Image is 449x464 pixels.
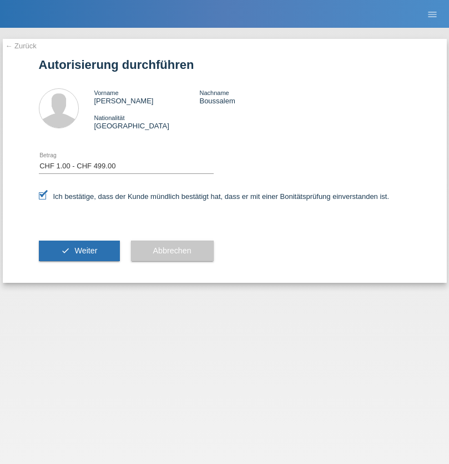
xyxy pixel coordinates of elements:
[427,9,438,20] i: menu
[39,58,411,72] h1: Autorisierung durchführen
[94,114,125,121] span: Nationalität
[199,88,305,105] div: Boussalem
[131,241,214,262] button: Abbrechen
[61,246,70,255] i: check
[421,11,443,17] a: menu
[39,192,390,201] label: Ich bestätige, dass der Kunde mündlich bestätigt hat, dass er mit einer Bonitätsprüfung einversta...
[74,246,97,255] span: Weiter
[153,246,191,255] span: Abbrechen
[6,42,37,50] a: ← Zurück
[199,89,229,96] span: Nachname
[94,88,200,105] div: [PERSON_NAME]
[94,113,200,130] div: [GEOGRAPHIC_DATA]
[94,89,119,96] span: Vorname
[39,241,120,262] button: check Weiter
